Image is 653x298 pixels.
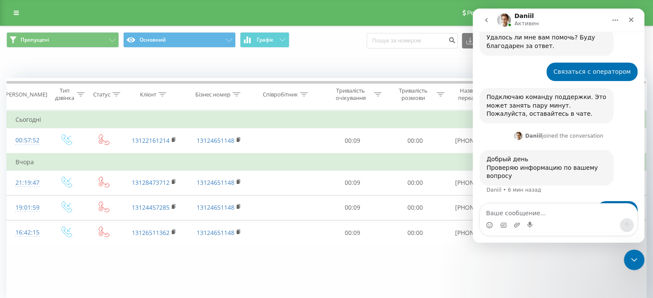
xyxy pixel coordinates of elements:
[462,33,508,48] button: Експорт
[15,199,38,216] div: 19:01:59
[54,87,74,102] div: Тип дзвінка
[15,175,38,191] div: 21:19:47
[263,91,298,98] div: Співробітник
[446,170,511,195] td: [PHONE_NUMBER]
[123,32,236,48] button: Основний
[446,128,511,154] td: [PHONE_NUMBER]
[21,36,49,43] span: Пропущені
[322,195,384,220] td: 00:09
[384,195,446,220] td: 00:00
[15,132,38,149] div: 00:57:52
[197,136,234,144] a: 13124651148
[367,33,458,48] input: Пошук за номером
[322,128,384,154] td: 00:09
[7,111,647,128] td: Сьогодні
[446,220,511,245] td: [PHONE_NUMBER]
[467,9,530,16] span: Реферальна програма
[384,170,446,195] td: 00:00
[93,91,110,98] div: Статус
[454,87,499,102] div: Назва схеми переадресації
[392,87,434,102] div: Тривалість розмови
[384,128,446,154] td: 00:00
[329,87,372,102] div: Тривалість очікування
[473,9,644,243] iframe: Intercom live chat
[624,250,644,270] iframe: Intercom live chat
[7,154,647,171] td: Вчора
[132,203,170,211] a: 13124457285
[6,32,119,48] button: Пропущені
[132,136,170,144] a: 13122161214
[15,224,38,241] div: 16:42:15
[132,178,170,187] a: 13128473712
[195,91,231,98] div: Бізнес номер
[446,195,511,220] td: [PHONE_NUMBER]
[322,220,384,245] td: 00:09
[197,229,234,237] a: 13124651148
[197,178,234,187] a: 13124651148
[257,37,273,43] span: Графік
[240,32,289,48] button: Графік
[322,170,384,195] td: 00:09
[384,220,446,245] td: 00:00
[132,229,170,237] a: 13126511362
[4,91,47,98] div: [PERSON_NAME]
[140,91,156,98] div: Клієнт
[197,203,234,211] a: 13124651148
